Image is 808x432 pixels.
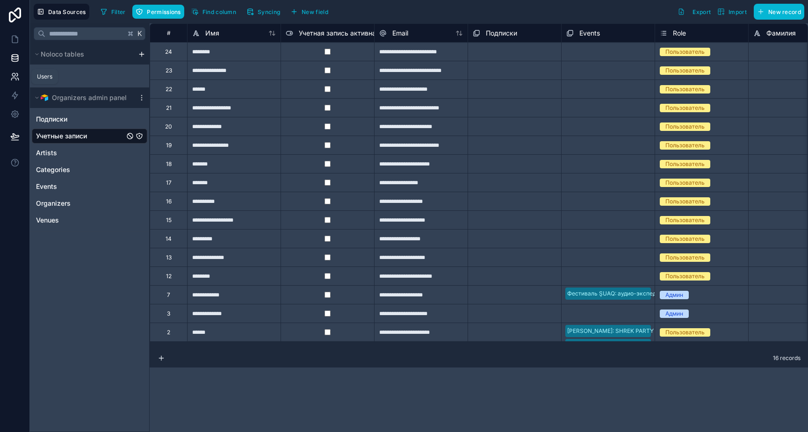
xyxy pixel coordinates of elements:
div: Пользователь [665,235,705,243]
button: Filter [97,5,129,19]
span: K [137,30,143,37]
div: Админ [665,291,683,299]
span: New record [768,8,801,15]
div: Пользователь [665,328,705,337]
div: 23 [166,67,172,74]
button: Syncing [243,5,283,19]
div: Пользователь [665,122,705,131]
button: Permissions [132,5,184,19]
span: Import [729,8,747,15]
button: Export [674,4,714,20]
div: 3 [167,310,170,317]
div: Пользователь [665,160,705,168]
span: Events [579,29,600,38]
div: КЛУБОК: ДРУГОЕ ИЗМЕРЕНИЕ [567,341,652,349]
span: Permissions [147,8,180,15]
span: Подписки [486,29,517,38]
span: 16 records [773,354,801,362]
div: 14 [166,235,172,243]
span: Email [392,29,408,38]
button: New field [287,5,332,19]
div: 16 [166,198,172,205]
div: 7 [167,291,170,299]
div: 19 [166,142,172,149]
div: Фестиваль ŞUAQ: аудио-экспедиция в Чарынский каньон [567,289,727,298]
div: Пользователь [665,104,705,112]
div: Пользователь [665,48,705,56]
a: New record [750,4,804,20]
span: Filter [111,8,126,15]
div: Пользователь [665,85,705,94]
div: 17 [166,179,172,187]
button: New record [754,4,804,20]
div: 13 [166,254,172,261]
span: Syncing [258,8,280,15]
div: Пользователь [665,66,705,75]
div: 12 [166,273,172,280]
div: 18 [166,160,172,168]
span: Data Sources [48,8,86,15]
div: 24 [165,48,172,56]
div: [PERSON_NAME]: SHREK PARTY [567,327,654,335]
div: Пользователь [665,216,705,224]
div: 21 [166,104,172,112]
div: Админ [665,310,683,318]
span: Фамилия [766,29,796,38]
span: Учетная запись активна [299,29,376,38]
div: Пользователь [665,179,705,187]
div: Users [37,73,52,80]
span: Export [693,8,711,15]
div: Пользователь [665,272,705,281]
span: Имя [205,29,219,38]
button: Data Sources [34,4,89,20]
div: 15 [166,216,172,224]
div: # [157,29,180,36]
span: Find column [202,8,236,15]
button: Import [714,4,750,20]
button: Find column [188,5,239,19]
a: Permissions [132,5,188,19]
div: Пользователь [665,141,705,150]
div: Пользователь [665,253,705,262]
div: Пользователь [665,197,705,206]
a: Syncing [243,5,287,19]
span: New field [302,8,328,15]
div: 20 [165,123,172,130]
span: Role [673,29,686,38]
div: 2 [167,329,170,336]
div: 22 [166,86,172,93]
